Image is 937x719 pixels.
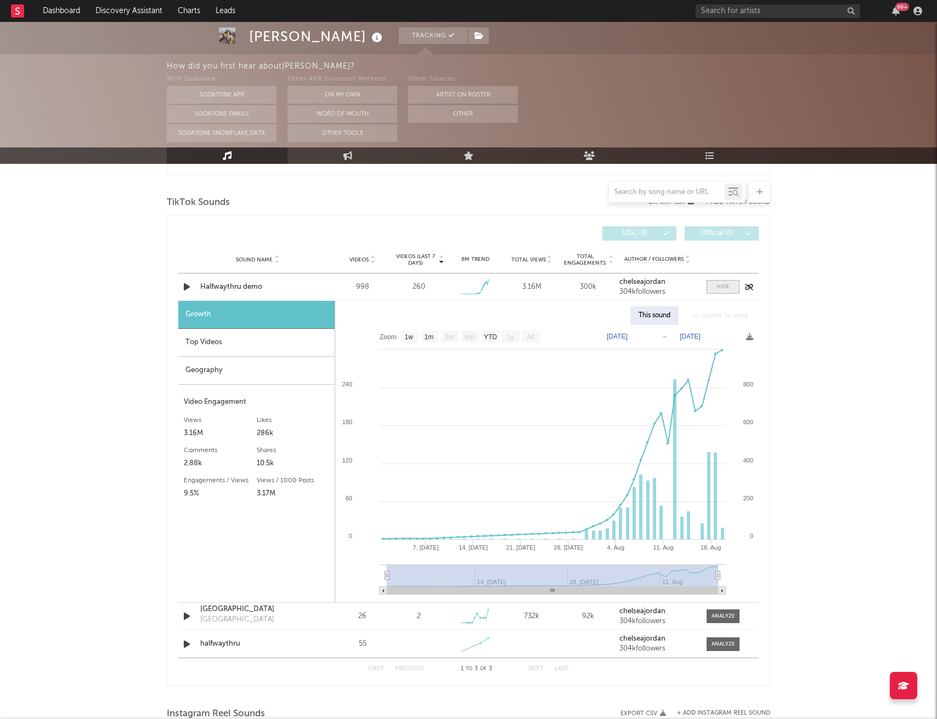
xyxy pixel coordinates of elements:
[408,105,518,123] button: Other
[750,533,753,539] text: 0
[395,666,424,672] button: Previous
[200,282,315,293] a: Halfwaythru demo
[506,282,557,293] div: 3.16M
[507,333,514,341] text: 1y
[527,333,534,341] text: All
[257,487,330,500] div: 3.17M
[337,282,388,293] div: 998
[167,60,937,73] div: How did you first hear about [PERSON_NAME] ?
[167,196,230,209] span: TikTok Sounds
[405,333,414,341] text: 1w
[619,608,665,615] strong: chelseajordan
[257,427,330,440] div: 286k
[466,666,472,671] span: to
[257,414,330,427] div: Likes
[528,666,544,672] button: Next
[609,230,660,237] span: UGC ( 3 )
[178,329,335,357] div: Top Videos
[287,124,397,142] button: Other Tools
[692,230,742,237] span: Official ( 0 )
[413,544,439,551] text: 7. [DATE]
[257,474,330,487] div: Views / 1000 Posts
[257,444,330,457] div: Shares
[620,710,666,717] button: Export CSV
[619,645,696,653] div: 304k followers
[554,544,583,551] text: 28. [DATE]
[287,73,397,86] div: Other A&R Discovery Methods
[337,611,388,622] div: 26
[895,3,909,11] div: 99 +
[346,495,352,501] text: 60
[677,710,770,716] button: + Add Instagram Reel Sound
[408,86,518,104] button: Artist on Roster
[465,333,475,341] text: 6m
[167,86,276,104] button: Sodatone App
[425,333,434,341] text: 1m
[167,124,276,142] button: Sodatone Snowflake Data
[178,357,335,385] div: Geography
[257,457,330,470] div: 10.5k
[393,253,438,266] span: Videos (last 7 days)
[287,105,397,123] button: Word Of Mouth
[184,474,257,487] div: Engagements / Views
[506,611,557,622] div: 732k
[653,544,673,551] text: 11. Aug
[619,288,696,296] div: 304k followers
[607,544,624,551] text: 4. Aug
[743,457,753,464] text: 400
[619,278,665,286] strong: chelseajordan
[743,495,753,501] text: 200
[342,381,352,387] text: 240
[184,487,257,500] div: 9.5%
[563,253,607,266] span: Total Engagements
[743,419,753,425] text: 600
[607,333,628,340] text: [DATE]
[459,544,488,551] text: 14. [DATE]
[417,611,421,622] div: 2
[609,188,725,197] input: Search by song name or URL
[368,666,384,672] button: First
[349,256,369,263] span: Videos
[563,611,614,622] div: 92k
[701,544,721,551] text: 18. Aug
[680,333,701,340] text: [DATE]
[184,396,329,409] div: Video Engagement
[249,27,385,45] div: [PERSON_NAME]
[408,73,518,86] div: Other Sources
[684,306,756,325] div: All sounds for song
[696,4,860,18] input: Search for artists
[413,282,425,293] div: 260
[619,278,696,286] a: chelseajordan
[184,444,257,457] div: Comments
[666,710,770,716] div: + Add Instagram Reel Sound
[342,419,352,425] text: 180
[167,73,276,86] div: With Sodatone
[484,333,497,341] text: YTD
[380,333,397,341] text: Zoom
[619,635,696,643] a: chelseajordan
[167,105,276,123] button: Sodatone Emails
[184,414,257,427] div: Views
[178,301,335,329] div: Growth
[619,635,665,642] strong: chelseajordan
[511,256,546,263] span: Total Views
[563,282,614,293] div: 300k
[349,533,352,539] text: 0
[184,427,257,440] div: 3.16M
[445,333,454,341] text: 3m
[661,333,668,340] text: →
[619,618,696,625] div: 304k followers
[619,608,696,615] a: chelseajordan
[236,256,273,263] span: Sound Name
[480,666,487,671] span: of
[685,226,759,241] button: Official(0)
[555,666,569,672] button: Last
[200,638,315,649] a: halfwaythru
[200,604,315,615] a: [GEOGRAPHIC_DATA]
[399,27,467,44] button: Tracking
[892,7,900,15] button: 99+
[602,226,676,241] button: UGC(3)
[506,544,535,551] text: 21. [DATE]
